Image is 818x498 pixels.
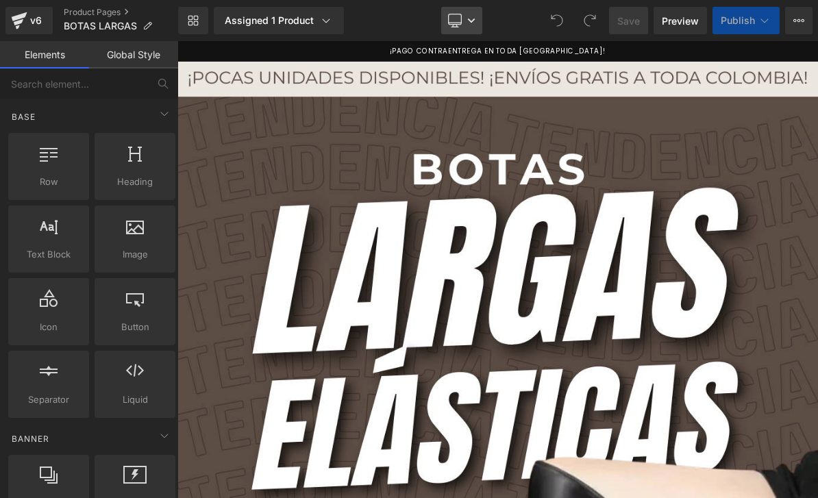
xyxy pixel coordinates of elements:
[64,21,137,32] span: BOTAS LARGAS
[178,7,208,34] a: New Library
[576,7,604,34] button: Redo
[225,14,333,27] div: Assigned 1 Product
[99,393,171,407] span: Liquid
[721,15,755,26] span: Publish
[12,247,85,262] span: Text Block
[27,12,45,29] div: v6
[12,393,85,407] span: Separator
[99,247,171,262] span: Image
[654,7,707,34] a: Preview
[99,320,171,334] span: Button
[89,41,178,69] a: Global Style
[12,320,85,334] span: Icon
[5,7,53,34] a: v6
[543,7,571,34] button: Undo
[712,7,780,34] button: Publish
[12,175,85,189] span: Row
[617,14,640,28] span: Save
[785,7,813,34] button: More
[10,432,51,445] span: Banner
[64,7,178,18] a: Product Pages
[99,175,171,189] span: Heading
[10,110,37,123] span: Base
[662,14,699,28] span: Preview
